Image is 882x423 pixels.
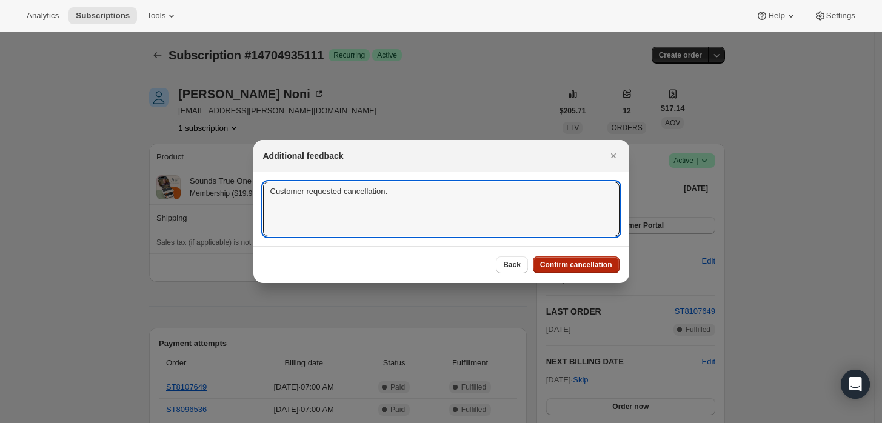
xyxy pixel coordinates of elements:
span: Help [768,11,784,21]
span: Tools [147,11,165,21]
button: Close [605,147,622,164]
span: Subscriptions [76,11,130,21]
button: Settings [807,7,863,24]
span: Back [503,260,521,270]
button: Subscriptions [68,7,137,24]
span: Settings [826,11,855,21]
div: Open Intercom Messenger [841,370,870,399]
h2: Additional feedback [263,150,344,162]
button: Analytics [19,7,66,24]
button: Tools [139,7,185,24]
button: Confirm cancellation [533,256,620,273]
textarea: Customer requested cancellation. [263,182,620,236]
span: Confirm cancellation [540,260,612,270]
button: Back [496,256,528,273]
span: Analytics [27,11,59,21]
button: Help [749,7,804,24]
